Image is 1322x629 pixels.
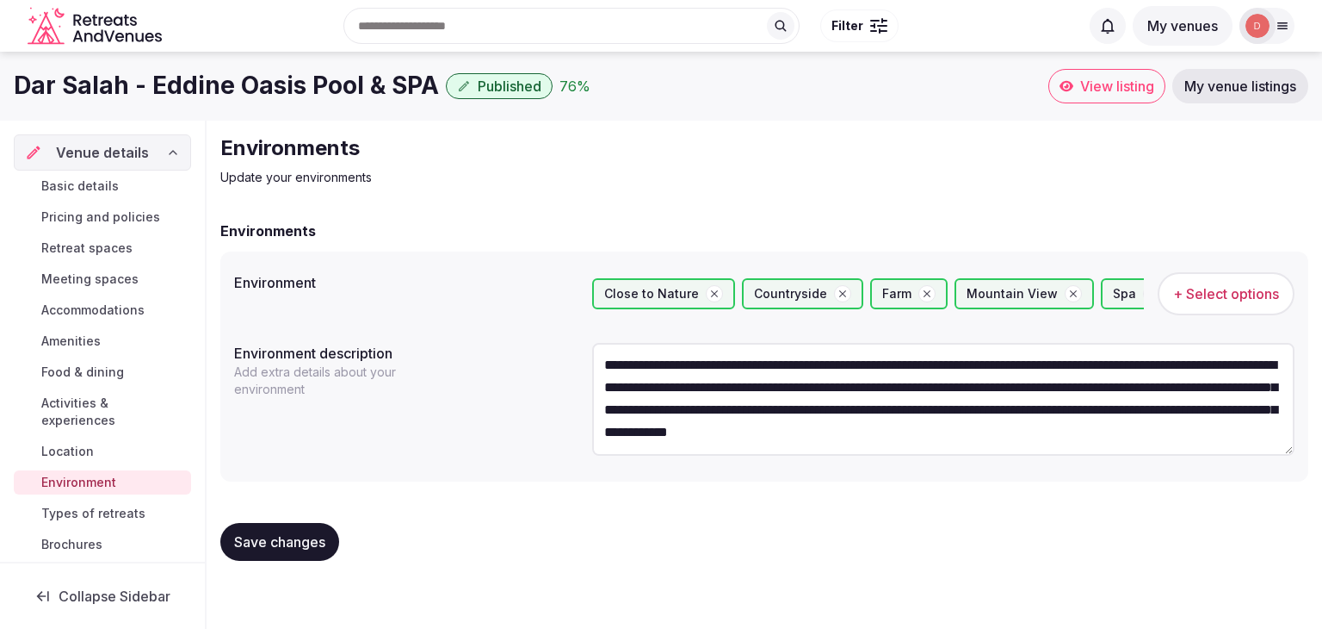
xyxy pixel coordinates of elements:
span: Accommodations [41,302,145,319]
div: Mountain View [954,278,1094,309]
svg: Retreats and Venues company logo [28,7,165,46]
a: Meeting spaces [14,267,191,291]
a: Types of retreats [14,501,191,526]
a: Retreat spaces [14,236,191,260]
span: Published [478,78,541,95]
span: Save changes [234,533,325,551]
span: Food & dining [41,364,124,381]
div: 76 % [559,76,590,97]
a: Basic details [14,174,191,198]
div: Close to Nature [592,278,735,309]
button: Published [446,73,553,99]
p: Update your environments [220,169,799,186]
a: View listing [1048,69,1165,103]
span: Collapse Sidebar [59,588,170,605]
a: My venues [1133,17,1232,34]
label: Environment [234,276,578,290]
img: darsalaheddineoasispoolspa [1245,14,1269,38]
span: Basic details [41,177,119,195]
button: My venues [1133,6,1232,46]
span: Brochures [41,536,102,553]
span: View listing [1080,78,1154,95]
span: Filter [831,17,863,34]
a: Location [14,439,191,464]
button: Filter [820,9,899,42]
button: Save changes [220,523,339,561]
h1: Dar Salah - Eddine Oasis Pool & SPA [14,69,439,103]
h2: Environments [220,134,799,162]
label: Environment description [234,346,578,360]
span: Types of retreats [41,505,145,522]
div: Farm [870,278,948,309]
a: My venue listings [1172,69,1308,103]
span: My venue listings [1184,78,1296,95]
a: Pricing and policies [14,205,191,229]
a: Amenities [14,329,191,353]
span: Pricing and policies [41,209,160,226]
span: Venue details [56,142,149,163]
a: Accommodations [14,298,191,322]
a: Environment [14,470,191,495]
span: Activities & experiences [41,395,184,429]
span: + Select options [1173,284,1279,303]
span: Environment [41,474,116,491]
a: Food & dining [14,360,191,384]
span: Location [41,443,94,460]
p: Add extra details about your environment [234,364,454,398]
span: Amenities [41,333,101,350]
button: 76% [559,76,590,97]
a: Activities & experiences [14,391,191,433]
span: Retreat spaces [41,240,133,257]
div: Countryside [742,278,863,309]
div: Spa [1101,278,1172,309]
a: Visit the homepage [28,7,165,46]
button: + Select options [1158,272,1294,315]
h2: Environments [220,221,316,241]
button: Collapse Sidebar [14,577,191,615]
span: Meeting spaces [41,271,139,288]
a: Brochures [14,532,191,557]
